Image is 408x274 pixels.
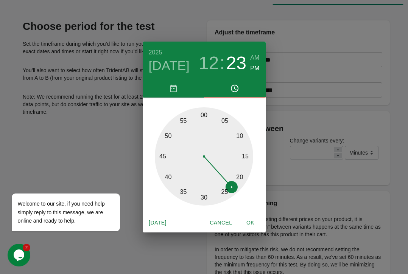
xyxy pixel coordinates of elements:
[8,125,144,240] iframe: chat widget
[199,53,219,74] button: 12
[146,216,170,230] button: [DATE]
[149,47,162,58] button: 2025
[8,244,32,266] iframe: chat widget
[210,218,232,228] span: Cancel
[250,53,259,63] button: AM
[241,218,260,228] span: OK
[207,216,235,230] button: Cancel
[220,53,224,74] h3: :
[149,218,167,228] span: [DATE]
[149,58,190,74] button: [DATE]
[226,53,246,74] button: 23
[250,63,259,74] button: PM
[238,216,263,230] button: OK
